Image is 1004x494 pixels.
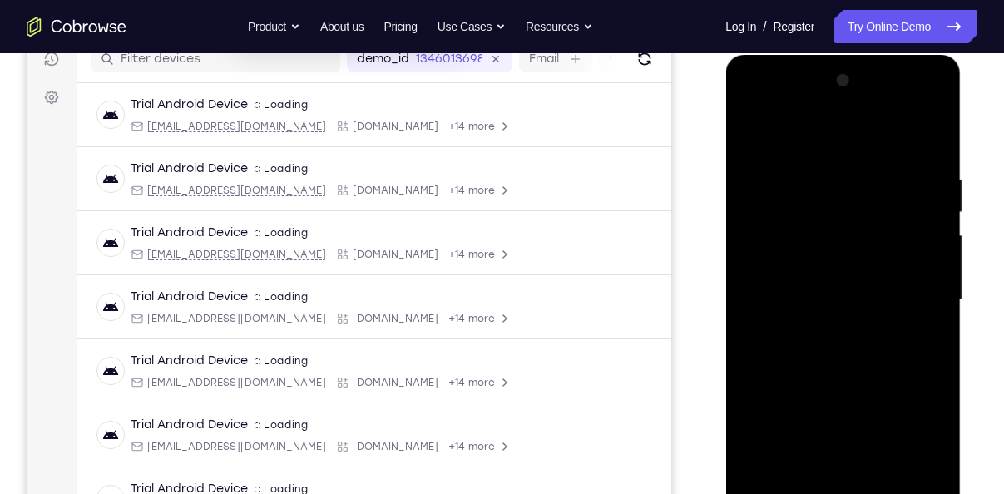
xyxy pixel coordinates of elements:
[228,166,282,180] div: Loading
[309,380,412,393] div: App
[51,408,645,472] div: Open device details
[104,421,221,437] div: Trial Android Device
[121,188,299,201] span: android@example.com
[237,19,408,32] div: jwt expired
[326,380,412,393] span: Cobrowse.io
[309,316,412,329] div: App
[502,55,532,72] label: Email
[309,124,412,137] div: App
[104,380,299,393] div: Email
[104,188,299,201] div: Email
[422,252,468,265] span: +14 more
[64,10,155,37] h1: Connect
[309,252,412,265] div: App
[228,102,282,116] div: Loading
[104,357,221,373] div: Trial Android Device
[104,316,299,329] div: Email
[582,55,625,72] label: User ID
[320,10,364,43] a: About us
[228,422,282,436] div: Loading
[383,10,417,43] a: Pricing
[121,316,299,329] span: android@example.com
[422,316,468,329] span: +14 more
[774,10,814,43] a: Register
[121,444,299,457] span: android@example.com
[104,101,221,117] div: Trial Android Device
[326,444,412,457] span: Cobrowse.io
[526,10,593,43] button: Resources
[51,343,645,408] div: Open device details
[104,293,221,309] div: Trial Android Device
[121,124,299,137] span: android@example.com
[104,252,299,265] div: Email
[121,252,299,265] span: android@example.com
[763,17,766,37] span: /
[834,10,977,43] a: Try Online Demo
[326,316,412,329] span: Cobrowse.io
[309,188,412,201] div: App
[27,17,126,37] a: Go to the home page
[51,279,645,343] div: Open device details
[725,10,756,43] a: Log In
[309,444,412,457] div: App
[422,380,468,393] span: +14 more
[326,188,412,201] span: Cobrowse.io
[248,10,300,43] button: Product
[51,87,645,151] div: Open device details
[422,444,468,457] span: +14 more
[605,50,631,77] button: Refresh
[326,124,412,137] span: Cobrowse.io
[104,444,299,457] div: Email
[121,380,299,393] span: android@example.com
[228,294,282,308] div: Loading
[51,151,645,215] div: Open device details
[104,229,221,245] div: Trial Android Device
[228,358,282,372] div: Loading
[94,55,304,72] input: Filter devices...
[330,55,383,72] label: demo_id
[438,10,506,43] button: Use Cases
[104,124,299,137] div: Email
[51,215,645,279] div: Open device details
[228,230,282,244] div: Loading
[422,124,468,137] span: +14 more
[237,20,346,32] span: jwtsso_invalid_token
[326,252,412,265] span: Cobrowse.io
[422,188,468,201] span: +14 more
[104,165,221,181] div: Trial Android Device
